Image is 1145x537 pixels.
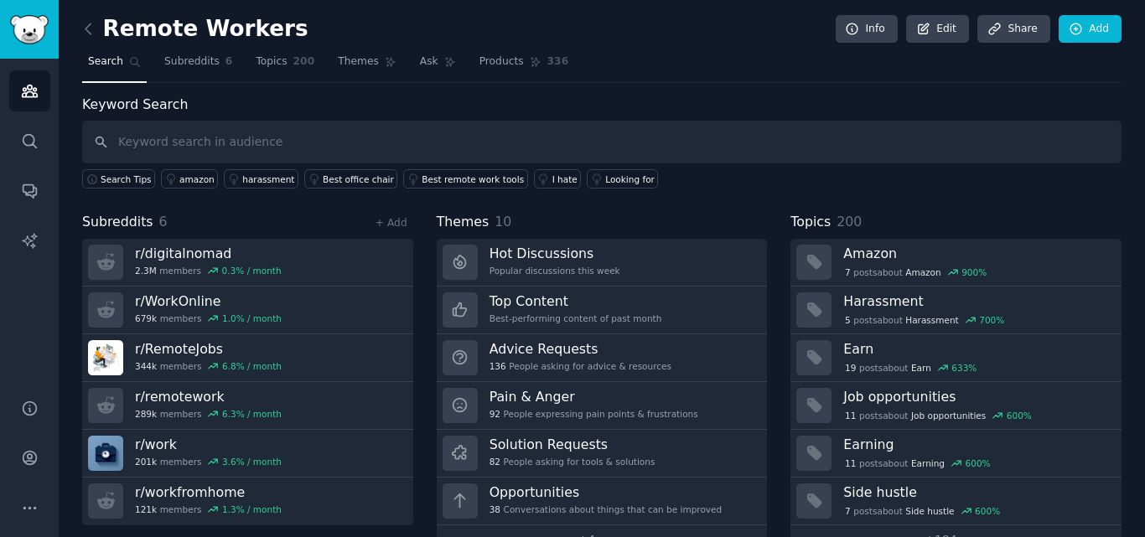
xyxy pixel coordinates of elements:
a: + Add [376,217,407,229]
div: amazon [179,173,215,185]
h3: Earning [843,436,1110,453]
a: harassment [224,169,298,188]
h3: Top Content [490,292,662,310]
span: Themes [437,212,490,233]
img: GummySearch logo [10,15,49,44]
span: Side hustle [905,505,954,517]
div: Conversations about things that can be improved [490,503,723,515]
a: Amazon7postsaboutAmazon900% [790,239,1122,287]
a: r/RemoteJobs344kmembers6.8% / month [82,334,413,382]
span: 289k [135,408,157,420]
a: Solution Requests82People asking for tools & solutions [437,430,768,478]
div: 900 % [961,266,987,278]
div: members [135,503,282,515]
span: Topics [256,54,287,70]
a: Earning11postsaboutEarning600% [790,430,1122,478]
button: Search Tips [82,169,155,188]
span: 679k [135,312,157,324]
span: Earn [911,362,931,374]
div: members [135,360,282,372]
div: 6.8 % / month [222,360,282,372]
a: Best remote work tools [403,169,527,188]
h3: Pain & Anger [490,388,698,405]
span: Amazon [905,266,940,278]
a: Job opportunities11postsaboutJob opportunities600% [790,382,1122,430]
label: Keyword Search [82,96,188,112]
a: Subreddits6 [158,49,238,83]
div: People expressing pain points & frustrations [490,408,698,420]
a: r/workfromhome121kmembers1.3% / month [82,478,413,525]
span: 10 [495,214,511,230]
span: 200 [293,54,315,70]
div: 0.3 % / month [222,265,282,276]
a: Earn19postsaboutEarn633% [790,334,1122,382]
span: Themes [338,54,379,70]
div: post s about [843,265,988,280]
a: r/remotework289kmembers6.3% / month [82,382,413,430]
span: 201k [135,456,157,467]
div: post s about [843,408,1033,423]
a: Ask [414,49,462,83]
span: 82 [490,456,500,467]
div: 700 % [979,314,1004,326]
a: Hot DiscussionsPopular discussions this week [437,239,768,287]
a: r/work201kmembers3.6% / month [82,430,413,478]
a: Opportunities38Conversations about things that can be improved [437,478,768,525]
div: Best remote work tools [422,173,524,185]
div: 6.3 % / month [222,408,282,420]
div: People asking for advice & resources [490,360,671,372]
div: post s about [843,456,992,471]
div: post s about [843,503,1002,519]
h3: Hot Discussions [490,245,620,262]
h2: Remote Workers [82,16,308,43]
span: 344k [135,360,157,372]
div: 3.6 % / month [222,456,282,467]
h3: Advice Requests [490,340,671,358]
span: Subreddits [164,54,220,70]
h3: Opportunities [490,483,723,501]
a: Top ContentBest-performing content of past month [437,287,768,334]
div: 633 % [951,362,977,374]
span: 200 [837,214,862,230]
span: 6 [225,54,233,70]
span: 92 [490,408,500,420]
span: Products [479,54,524,70]
a: Info [836,15,898,44]
div: 600 % [966,457,991,469]
div: post s about [843,312,1006,328]
a: Best office chair [304,169,397,188]
a: r/digitalnomad2.3Mmembers0.3% / month [82,239,413,287]
span: 11 [845,410,856,421]
a: Edit [906,15,969,44]
span: 7 [845,266,851,278]
span: 38 [490,503,500,515]
span: 2.3M [135,265,157,276]
h3: r/ WorkOnline [135,292,282,310]
span: 336 [547,54,569,70]
h3: Earn [843,340,1110,358]
h3: r/ remotework [135,388,282,405]
h3: r/ work [135,436,282,453]
div: members [135,265,282,276]
h3: Side hustle [843,483,1110,501]
div: People asking for tools & solutions [490,456,655,467]
div: Best-performing content of past month [490,312,662,324]
div: members [135,408,282,420]
a: Search [82,49,147,83]
a: r/WorkOnline679kmembers1.0% / month [82,287,413,334]
h3: Harassment [843,292,1110,310]
span: Earning [911,457,945,469]
a: Looking for [587,169,658,188]
div: post s about [843,360,978,375]
h3: Amazon [843,245,1110,262]
a: Topics200 [250,49,320,83]
a: Advice Requests136People asking for advice & resources [437,334,768,382]
h3: r/ digitalnomad [135,245,282,262]
span: Search Tips [101,173,152,185]
span: Topics [790,212,831,233]
div: members [135,312,282,324]
a: Products336 [474,49,574,83]
span: 121k [135,503,157,515]
a: Themes [332,49,402,83]
a: Share [977,15,1049,44]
